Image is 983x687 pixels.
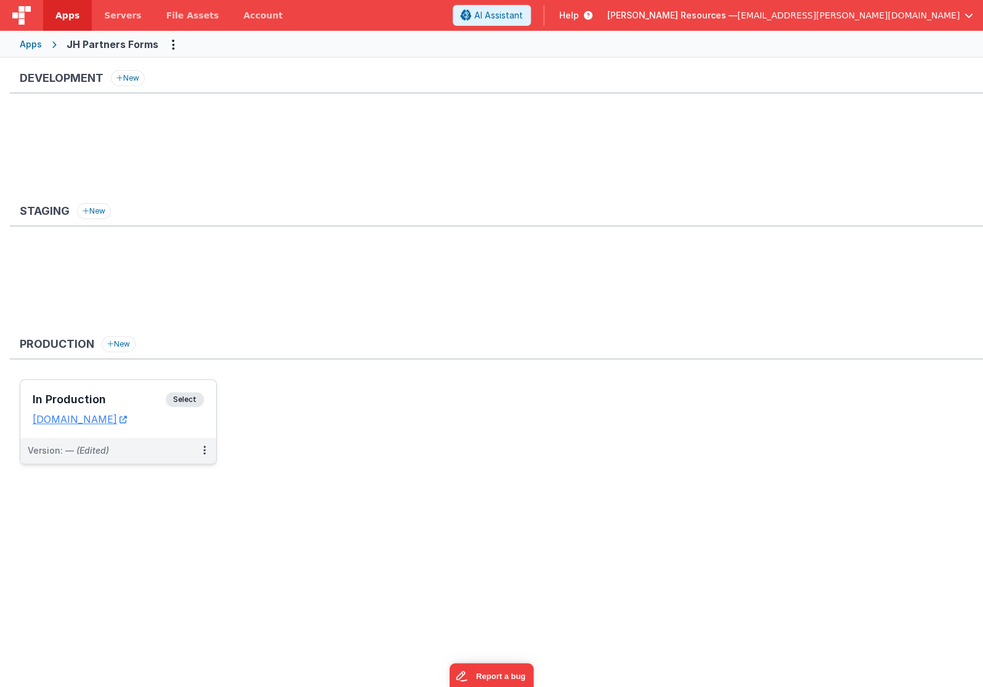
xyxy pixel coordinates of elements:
[20,205,70,217] h3: Staging
[77,203,111,219] button: New
[20,38,42,50] div: Apps
[28,444,109,457] div: Version: —
[76,445,109,456] span: (Edited)
[67,37,158,52] div: JH Partners Forms
[474,9,523,22] span: AI Assistant
[104,9,141,22] span: Servers
[166,392,204,407] span: Select
[453,5,531,26] button: AI Assistant
[111,70,145,86] button: New
[20,72,103,84] h3: Development
[20,338,94,350] h3: Production
[33,393,166,406] h3: In Production
[559,9,579,22] span: Help
[55,9,79,22] span: Apps
[607,9,973,22] button: [PERSON_NAME] Resources — [EMAIL_ADDRESS][PERSON_NAME][DOMAIN_NAME]
[607,9,737,22] span: [PERSON_NAME] Resources —
[102,336,136,352] button: New
[163,34,183,54] button: Options
[737,9,960,22] span: [EMAIL_ADDRESS][PERSON_NAME][DOMAIN_NAME]
[166,9,219,22] span: File Assets
[33,413,127,425] a: [DOMAIN_NAME]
